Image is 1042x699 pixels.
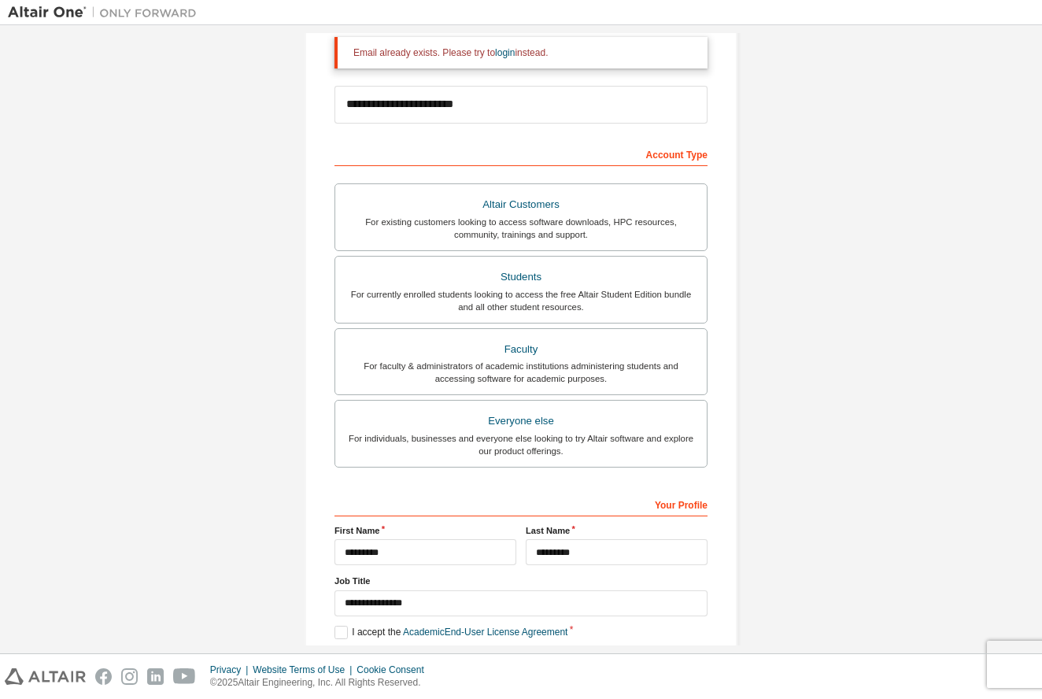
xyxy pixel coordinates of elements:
div: Privacy [210,664,253,676]
img: instagram.svg [121,668,138,685]
div: Email already exists. Please try to instead. [353,46,695,59]
img: facebook.svg [95,668,112,685]
div: Cookie Consent [357,664,433,676]
label: Job Title [334,575,708,587]
img: youtube.svg [173,668,196,685]
label: I accept the [334,626,567,639]
div: Website Terms of Use [253,664,357,676]
label: First Name [334,524,516,537]
div: For faculty & administrators of academic institutions administering students and accessing softwa... [345,360,697,385]
div: Faculty [345,338,697,361]
div: Everyone else [345,410,697,432]
div: Students [345,266,697,288]
div: Your Profile [334,491,708,516]
label: Last Name [526,524,708,537]
div: For individuals, businesses and everyone else looking to try Altair software and explore our prod... [345,432,697,457]
div: For currently enrolled students looking to access the free Altair Student Edition bundle and all ... [345,288,697,313]
div: For existing customers looking to access software downloads, HPC resources, community, trainings ... [345,216,697,241]
img: Altair One [8,5,205,20]
img: altair_logo.svg [5,668,86,685]
div: Altair Customers [345,194,697,216]
div: Account Type [334,141,708,166]
a: Academic End-User License Agreement [403,627,567,638]
p: © 2025 Altair Engineering, Inc. All Rights Reserved. [210,676,434,690]
img: linkedin.svg [147,668,164,685]
a: login [495,47,515,58]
